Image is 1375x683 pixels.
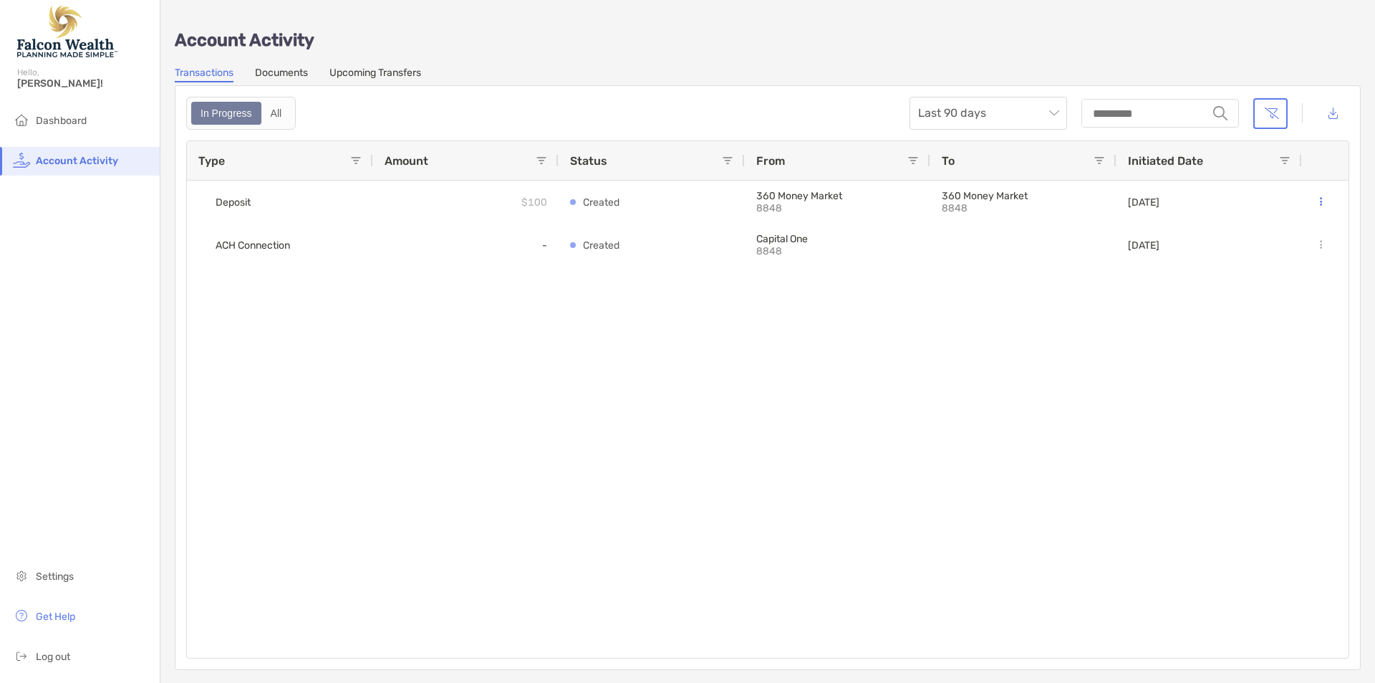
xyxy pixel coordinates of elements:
a: Upcoming Transfers [329,67,421,82]
span: Log out [36,651,70,663]
span: From [756,154,785,168]
p: 360 Money Market [942,190,1105,202]
img: input icon [1213,106,1227,120]
a: Transactions [175,67,233,82]
span: Amount [385,154,428,168]
p: $100 [521,194,547,211]
p: 8848 [756,202,857,214]
img: logout icon [13,647,30,664]
span: [PERSON_NAME]! [17,77,151,90]
a: Documents [255,67,308,82]
div: In Progress [193,103,260,123]
div: - [373,224,559,267]
span: Last 90 days [918,97,1058,129]
img: get-help icon [13,607,30,624]
p: [DATE] [1128,196,1159,209]
span: Dashboard [36,115,87,127]
p: Created [583,237,619,254]
p: Created [583,194,619,211]
span: Get Help [36,611,75,623]
p: 8848 [756,245,857,257]
span: Status [570,154,607,168]
img: household icon [13,111,30,128]
span: ACH Connection [216,234,290,257]
p: 360 Money Market [756,190,919,202]
p: [DATE] [1128,239,1159,252]
span: Type [198,154,225,168]
span: Deposit [216,191,251,214]
p: 8848 [942,202,1042,214]
span: To [942,154,955,168]
img: activity icon [13,151,30,168]
div: segmented control [186,97,296,130]
span: Settings [36,570,74,583]
span: Initiated Date [1128,154,1203,168]
div: All [263,103,290,123]
p: Account Activity [175,32,1361,49]
img: Falcon Wealth Planning Logo [17,6,117,57]
p: Capital One [756,233,919,245]
img: settings icon [13,567,30,584]
span: Account Activity [36,155,118,167]
button: Clear filters [1253,98,1288,129]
